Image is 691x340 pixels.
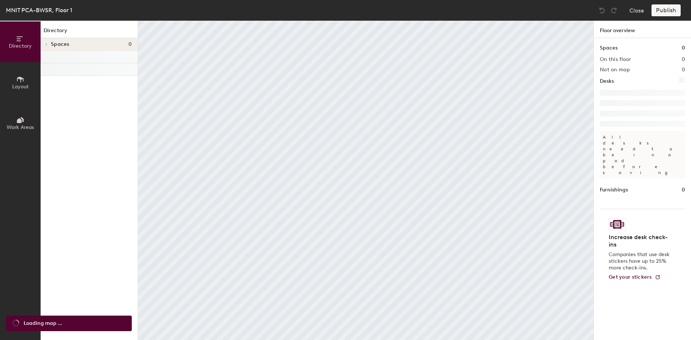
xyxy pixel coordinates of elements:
[594,21,691,38] h1: Floor overview
[24,319,62,327] span: Loading map ...
[7,124,34,130] span: Work Areas
[682,67,685,73] h2: 0
[138,21,594,340] canvas: Map
[609,234,672,248] h4: Increase desk check-ins
[41,27,138,38] h1: Directory
[609,274,652,280] span: Get your stickers
[598,7,606,14] img: Undo
[610,7,618,14] img: Redo
[128,41,132,47] span: 0
[609,274,661,280] a: Get your stickers
[609,218,626,231] img: Sticker logo
[682,44,685,52] h1: 0
[600,57,631,62] h2: On this floor
[9,43,32,49] span: Directory
[6,6,72,15] div: MNIT PCA-BWSR, Floor 1
[600,77,614,85] h1: Desks
[600,186,628,194] h1: Furnishings
[600,67,630,73] h2: Not on map
[682,186,685,194] h1: 0
[600,44,618,52] h1: Spaces
[629,4,644,16] button: Close
[609,251,672,271] p: Companies that use desk stickers have up to 25% more check-ins.
[12,84,29,90] span: Layout
[600,131,685,178] p: All desks need to be in a pod before saving
[682,57,685,62] h2: 0
[51,41,69,47] span: Spaces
